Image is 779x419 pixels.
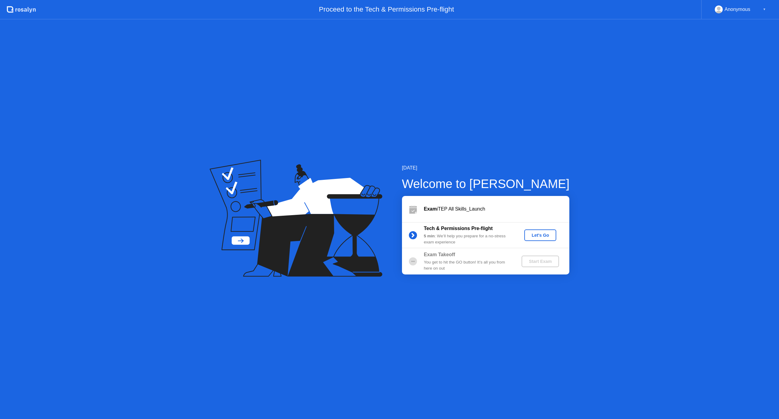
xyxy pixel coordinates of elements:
[424,259,512,272] div: You get to hit the GO button! It’s all you from here on out
[424,252,455,257] b: Exam Takeoff
[527,233,554,238] div: Let's Go
[524,259,557,264] div: Start Exam
[725,5,750,13] div: Anonymous
[424,205,569,213] div: iTEP All Skills_Launch
[522,256,559,267] button: Start Exam
[763,5,766,13] div: ▼
[402,164,570,172] div: [DATE]
[424,206,437,211] b: Exam
[424,234,435,238] b: 5 min
[424,233,512,246] div: : We’ll help you prepare for a no-stress exam experience
[402,175,570,193] div: Welcome to [PERSON_NAME]
[524,229,556,241] button: Let's Go
[424,226,493,231] b: Tech & Permissions Pre-flight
